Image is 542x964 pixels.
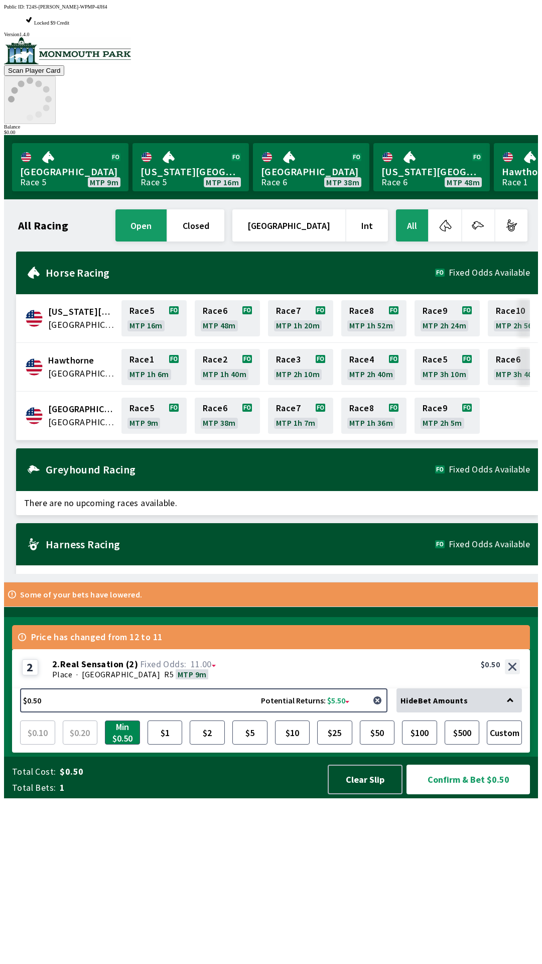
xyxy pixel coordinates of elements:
[4,65,64,76] button: Scan Player Card
[404,723,435,742] span: $100
[12,782,56,794] span: Total Bets:
[16,565,538,589] span: There are no upcoming races available.
[276,419,316,427] span: MTP 1h 7m
[46,269,435,277] h2: Horse Racing
[317,720,352,745] button: $25
[362,723,392,742] span: $50
[496,321,539,329] span: MTP 2h 56m
[423,404,447,412] span: Race 9
[141,178,167,186] div: Race 5
[268,349,333,385] a: Race3MTP 2h 10m
[4,32,538,37] div: Version 1.4.0
[4,4,538,10] div: Public ID:
[346,209,388,242] button: Int
[107,723,138,742] span: Min $0.50
[349,307,374,315] span: Race 8
[192,723,222,742] span: $2
[423,370,466,378] span: MTP 3h 10m
[76,669,78,679] span: ·
[150,723,180,742] span: $1
[4,130,538,135] div: $ 0.00
[129,355,154,364] span: Race 1
[326,178,359,186] span: MTP 38m
[4,124,538,130] div: Balance
[415,398,480,434] a: Race9MTP 2h 5m
[203,419,236,427] span: MTP 38m
[406,765,530,794] button: Confirm & Bet $0.50
[20,590,142,598] p: Some of your bets have lowered.
[487,720,522,745] button: Custom
[449,269,530,277] span: Fixed Odds Available
[261,165,361,178] span: [GEOGRAPHIC_DATA]
[349,321,393,329] span: MTP 1h 52m
[203,307,227,315] span: Race 6
[320,723,350,742] span: $25
[46,540,435,548] h2: Harness Racing
[20,688,367,712] button: $0.50Potential Returns: $5.50
[381,178,408,186] div: Race 6
[415,773,521,786] span: Confirm & Bet $0.50
[148,720,183,745] button: $1
[261,178,287,186] div: Race 6
[276,355,301,364] span: Race 3
[121,398,187,434] a: Race5MTP 9m
[481,659,500,669] div: $0.50
[190,720,225,745] button: $2
[253,143,369,191] a: [GEOGRAPHIC_DATA]Race 6MTP 38m
[60,782,318,794] span: 1
[423,419,462,427] span: MTP 2h 5m
[12,766,56,778] span: Total Cost:
[423,307,447,315] span: Race 9
[278,723,308,742] span: $10
[489,723,519,742] span: Custom
[423,355,447,364] span: Race 5
[203,321,236,329] span: MTP 48m
[129,419,158,427] span: MTP 9m
[48,367,115,380] span: United States
[22,659,38,675] div: 2
[16,491,538,515] span: There are no upcoming races available.
[195,300,260,336] a: Race6MTP 48m
[415,300,480,336] a: Race9MTP 2h 24m
[129,404,154,412] span: Race 5
[195,349,260,385] a: Race2MTP 1h 40m
[48,354,115,367] span: Hawthorne
[447,723,477,742] span: $500
[105,720,140,745] button: Min $0.50
[373,143,490,191] a: [US_STATE][GEOGRAPHIC_DATA]Race 6MTP 48m
[276,370,320,378] span: MTP 2h 10m
[20,178,46,186] div: Race 5
[341,398,406,434] a: Race8MTP 1h 36m
[141,165,241,178] span: [US_STATE][GEOGRAPHIC_DATA]
[52,669,72,679] span: Place
[381,165,482,178] span: [US_STATE][GEOGRAPHIC_DATA]
[349,370,393,378] span: MTP 2h 40m
[276,321,320,329] span: MTP 1h 20m
[115,209,167,242] button: open
[275,720,310,745] button: $10
[415,349,480,385] a: Race5MTP 3h 10m
[60,659,124,669] span: Real Sensation
[349,419,393,427] span: MTP 1h 36m
[20,165,120,178] span: [GEOGRAPHIC_DATA]
[82,669,160,679] span: [GEOGRAPHIC_DATA]
[34,20,69,26] span: Locked $9 Credit
[26,4,107,10] span: T24S-[PERSON_NAME]-WPMP-4JH4
[360,720,395,745] button: $50
[48,318,115,331] span: United States
[12,143,128,191] a: [GEOGRAPHIC_DATA]Race 5MTP 9m
[496,355,520,364] span: Race 6
[276,307,301,315] span: Race 7
[268,300,333,336] a: Race7MTP 1h 20m
[449,540,530,548] span: Fixed Odds Available
[276,404,301,412] span: Race 7
[232,209,345,242] button: [GEOGRAPHIC_DATA]
[496,307,525,315] span: Race 10
[402,720,437,745] button: $100
[423,321,466,329] span: MTP 2h 24m
[203,370,246,378] span: MTP 1h 40m
[447,178,480,186] span: MTP 48m
[341,300,406,336] a: Race8MTP 1h 52m
[31,633,162,641] span: Price has changed from 12 to 11
[18,221,68,229] h1: All Racing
